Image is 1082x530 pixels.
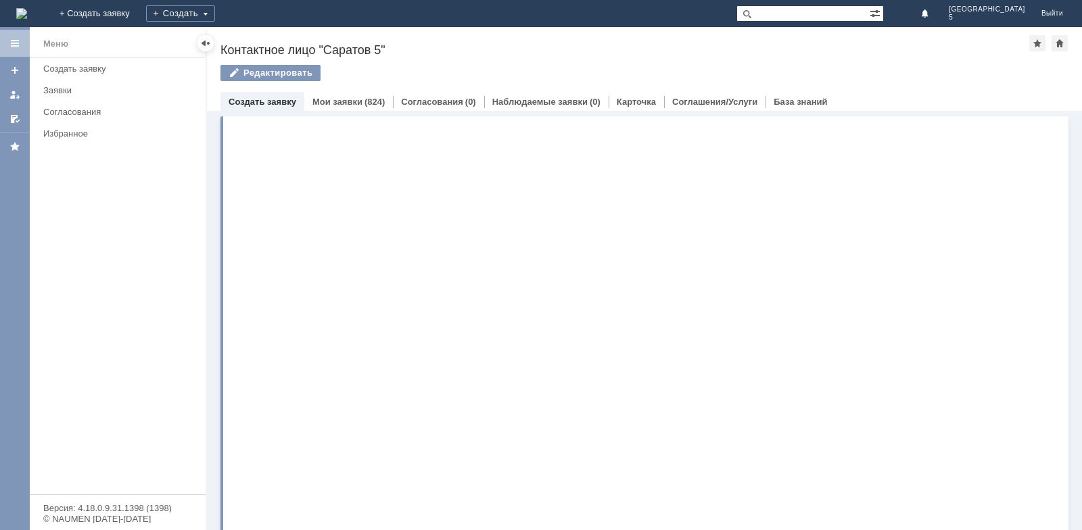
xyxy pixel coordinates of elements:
[1029,35,1045,51] div: Добавить в избранное
[220,43,1029,57] div: Контактное лицо "Саратов 5"
[870,6,883,19] span: Расширенный поиск
[43,85,197,95] div: Заявки
[43,36,68,52] div: Меню
[364,97,385,107] div: (824)
[16,8,27,19] a: Перейти на домашнюю страницу
[949,5,1025,14] span: [GEOGRAPHIC_DATA]
[672,97,757,107] a: Соглашения/Услуги
[949,14,1025,22] span: 5
[4,108,26,130] a: Мои согласования
[43,107,197,117] div: Согласования
[774,97,827,107] a: База знаний
[43,128,183,139] div: Избранное
[312,97,362,107] a: Мои заявки
[465,97,476,107] div: (0)
[617,97,656,107] a: Карточка
[43,514,192,523] div: © NAUMEN [DATE]-[DATE]
[38,58,203,79] a: Создать заявку
[4,84,26,105] a: Мои заявки
[146,5,215,22] div: Создать
[38,101,203,122] a: Согласования
[590,97,601,107] div: (0)
[492,97,588,107] a: Наблюдаемые заявки
[197,35,214,51] div: Скрыть меню
[4,59,26,81] a: Создать заявку
[38,80,203,101] a: Заявки
[229,97,296,107] a: Создать заявку
[1052,35,1068,51] div: Сделать домашней страницей
[16,8,27,19] img: logo
[401,97,463,107] a: Согласования
[43,64,197,74] div: Создать заявку
[43,504,192,512] div: Версия: 4.18.0.9.31.1398 (1398)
